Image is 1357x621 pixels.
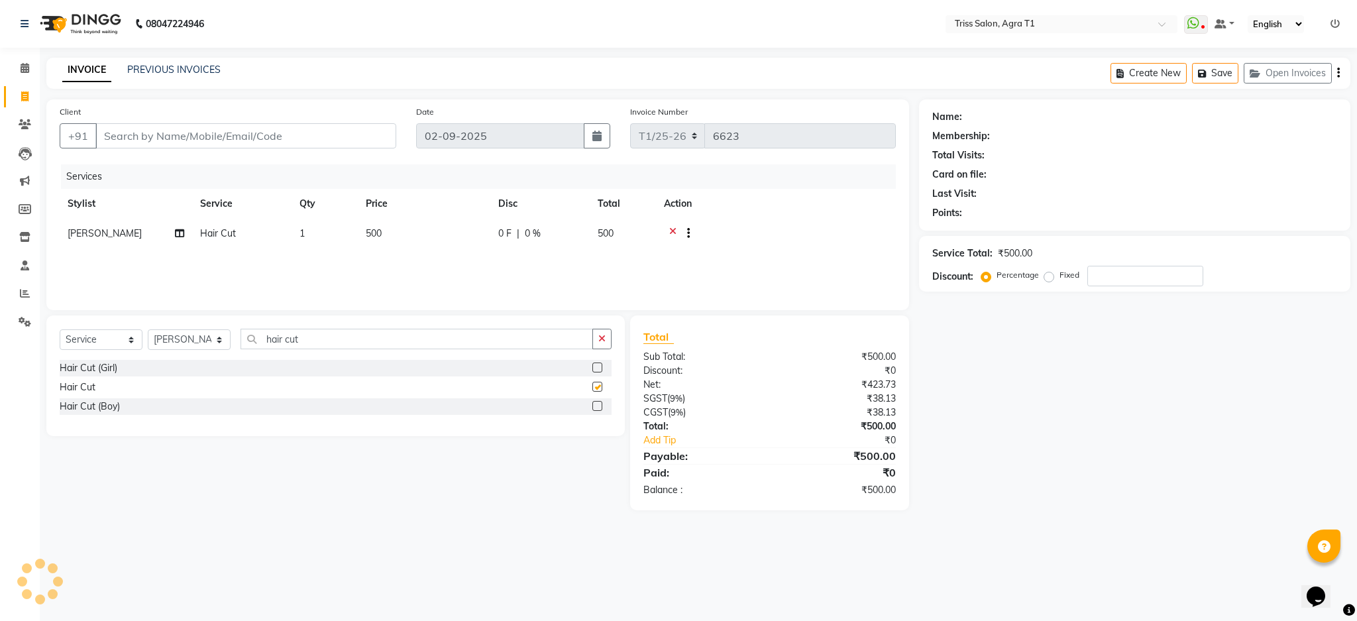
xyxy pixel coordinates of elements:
[192,189,292,219] th: Service
[1301,568,1344,608] iframe: chat widget
[60,400,120,414] div: Hair Cut (Boy)
[146,5,204,42] b: 08047224946
[61,164,906,189] div: Services
[366,227,382,239] span: 500
[60,189,192,219] th: Stylist
[643,392,667,404] span: SGST
[932,247,993,260] div: Service Total:
[770,364,906,378] div: ₹0
[590,189,656,219] th: Total
[656,189,896,219] th: Action
[770,483,906,497] div: ₹500.00
[416,106,434,118] label: Date
[633,364,770,378] div: Discount:
[932,206,962,220] div: Points:
[633,406,770,420] div: ( )
[517,227,519,241] span: |
[671,407,683,418] span: 9%
[770,448,906,464] div: ₹500.00
[1192,63,1238,84] button: Save
[60,106,81,118] label: Client
[633,420,770,433] div: Total:
[498,227,512,241] span: 0 F
[792,433,906,447] div: ₹0
[1059,269,1079,281] label: Fixed
[633,378,770,392] div: Net:
[630,106,688,118] label: Invoice Number
[770,406,906,420] div: ₹38.13
[633,392,770,406] div: ( )
[932,129,990,143] div: Membership:
[299,227,305,239] span: 1
[60,123,97,148] button: +91
[633,350,770,364] div: Sub Total:
[292,189,358,219] th: Qty
[127,64,221,76] a: PREVIOUS INVOICES
[932,270,973,284] div: Discount:
[633,448,770,464] div: Payable:
[525,227,541,241] span: 0 %
[932,148,985,162] div: Total Visits:
[490,189,590,219] th: Disc
[670,393,682,404] span: 9%
[598,227,614,239] span: 500
[60,380,95,394] div: Hair Cut
[1244,63,1332,84] button: Open Invoices
[633,465,770,480] div: Paid:
[770,392,906,406] div: ₹38.13
[34,5,125,42] img: logo
[633,483,770,497] div: Balance :
[241,329,593,349] input: Search or Scan
[68,227,142,239] span: [PERSON_NAME]
[1111,63,1187,84] button: Create New
[932,168,987,182] div: Card on file:
[998,247,1032,260] div: ₹500.00
[770,420,906,433] div: ₹500.00
[95,123,396,148] input: Search by Name/Mobile/Email/Code
[358,189,490,219] th: Price
[770,465,906,480] div: ₹0
[633,433,792,447] a: Add Tip
[770,350,906,364] div: ₹500.00
[997,269,1039,281] label: Percentage
[932,187,977,201] div: Last Visit:
[643,406,668,418] span: CGST
[200,227,236,239] span: Hair Cut
[62,58,111,82] a: INVOICE
[932,110,962,124] div: Name:
[60,361,117,375] div: Hair Cut (Girl)
[643,330,674,344] span: Total
[770,378,906,392] div: ₹423.73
